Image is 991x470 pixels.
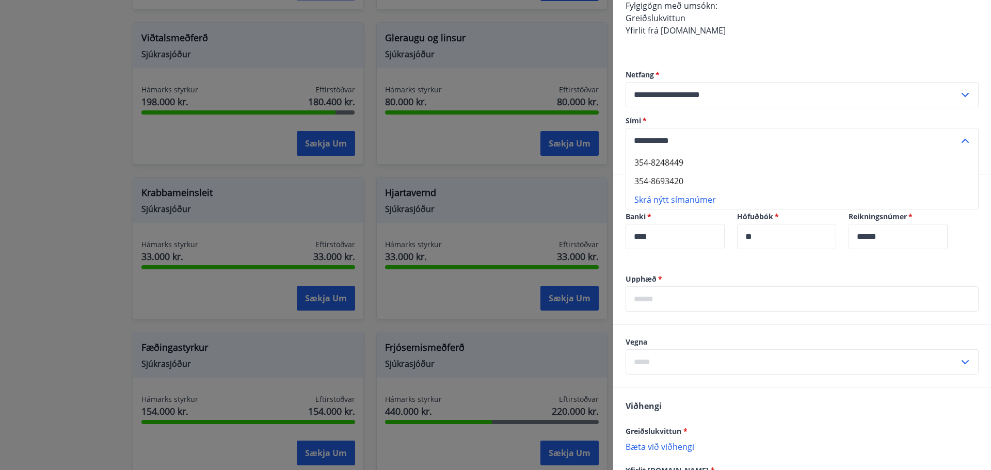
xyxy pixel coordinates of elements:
[626,153,978,172] li: 354-8248449
[626,190,978,209] li: Skrá nýtt símanúmer
[849,212,948,222] label: Reikningsnúmer
[626,25,726,36] span: Yfirlit frá [DOMAIN_NAME]
[626,116,979,126] label: Sími
[737,212,836,222] label: Höfuðbók
[626,70,979,80] label: Netfang
[626,172,978,190] li: 354-8693420
[626,337,979,347] label: Vegna
[626,400,662,412] span: Viðhengi
[626,12,685,24] span: Greiðslukvittun
[626,212,725,222] label: Banki
[626,426,688,436] span: Greiðslukvittun
[626,274,979,284] label: Upphæð
[626,286,979,312] div: Upphæð
[626,441,979,451] p: Bæta við viðhengi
